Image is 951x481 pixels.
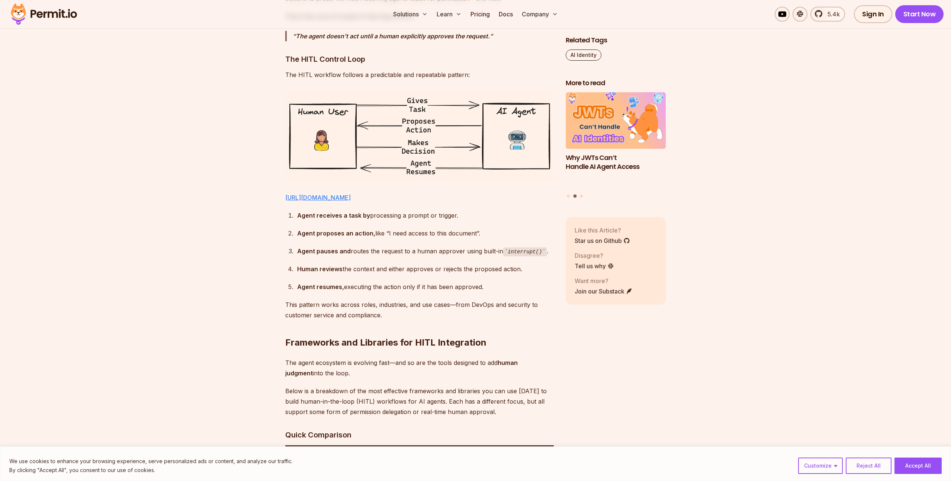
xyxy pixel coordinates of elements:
[468,7,493,22] a: Pricing
[566,153,666,171] h3: Why JWTs Can’t Handle AI Agent Access
[9,466,293,475] p: By clicking "Accept All", you consent to our use of cookies.
[566,92,666,190] li: 2 of 3
[566,36,666,45] h2: Related Tags
[297,247,351,255] strong: Agent pauses and
[285,357,554,378] p: The agent ecosystem is evolving fast—and so are the tools designed to add into the loop.
[444,445,554,460] th: HITL Support
[297,265,343,273] strong: Human reviews
[566,92,666,199] div: Posts
[575,261,614,270] a: Tell us why
[285,445,344,460] th: Framework / Tool
[390,7,431,22] button: Solutions
[297,282,554,292] div: executing the action only if it has been approved.
[798,458,843,474] button: Customize
[894,458,942,474] button: Accept All
[285,194,351,201] a: [URL][DOMAIN_NAME]
[296,32,490,40] strong: The agent doesn’t act until a human explicitly approves the request.
[285,429,554,441] h3: Quick Comparison
[7,1,80,27] img: Permit logo
[566,78,666,88] h2: More to read
[297,228,554,238] div: like “I need access to this document”.
[895,5,944,23] a: Start Now
[297,246,554,257] div: routes the request to a human approver using built-in .
[823,10,840,19] span: 5.4k
[9,457,293,466] p: We use cookies to enhance your browsing experience, serve personalized ads or content, and analyz...
[575,236,630,245] a: Star us on Github
[580,195,583,198] button: Go to slide 3
[503,247,547,256] code: interrupt()
[846,458,891,474] button: Reject All
[575,251,614,260] p: Disagree?
[343,445,444,460] th: Strengths
[297,283,344,291] strong: Agent resumes,
[519,7,561,22] button: Company
[285,53,554,65] h3: The HITL Control Loop
[566,92,666,149] img: Why JWTs Can’t Handle AI Agent Access
[575,276,633,285] p: Want more?
[567,195,570,198] button: Go to slide 1
[566,49,601,61] a: AI Identity
[285,386,554,417] p: Below is a breakdown of the most effective frameworks and libraries you can use [DATE] to build h...
[434,7,465,22] button: Learn
[297,212,370,219] strong: Agent receives a task by
[575,286,633,295] a: Join our Substack
[297,210,554,221] div: processing a prompt or trigger.
[810,7,845,22] a: 5.4k
[297,230,375,237] strong: Agent proposes an action,
[573,195,576,198] button: Go to slide 2
[496,7,516,22] a: Docs
[297,264,554,274] div: the context and either approves or rejects the proposed action.
[285,299,554,320] p: This pattern works across roles, industries, and use cases—from DevOps and security to customer s...
[285,307,554,349] h2: Frameworks and Libraries for HITL Integration
[285,70,554,80] p: The HITL workflow follows a predictable and repeatable pattern:
[854,5,892,23] a: Sign In
[575,225,630,234] p: Like this Article?
[285,92,554,180] img: image.png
